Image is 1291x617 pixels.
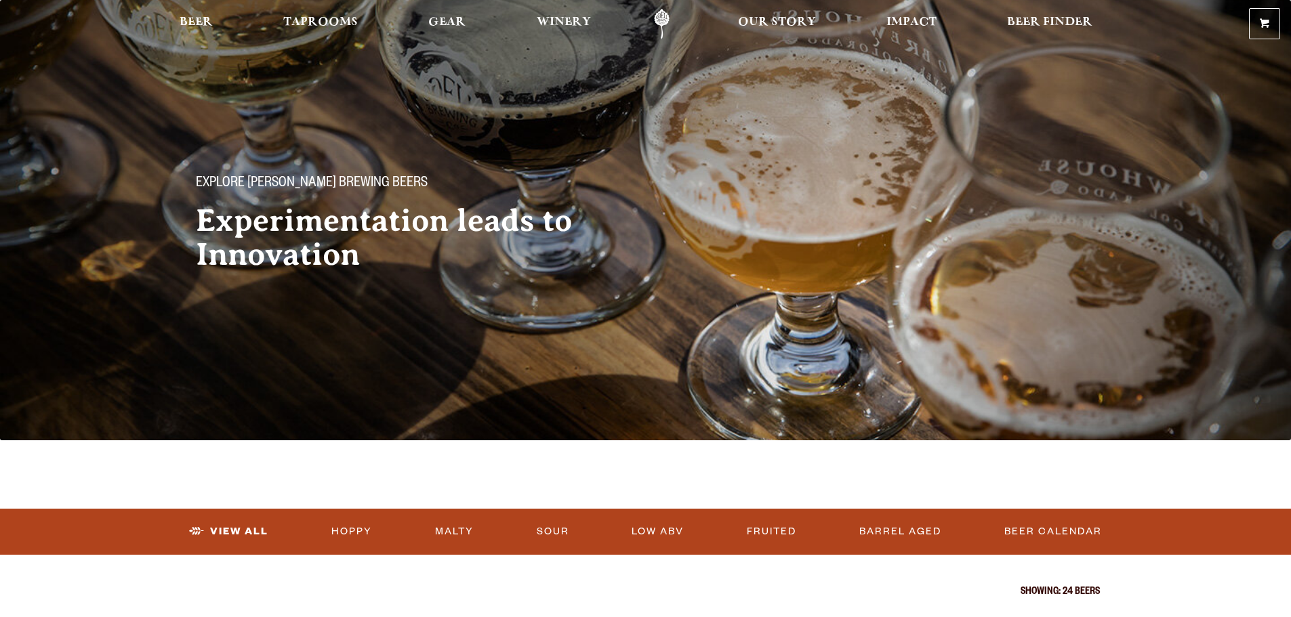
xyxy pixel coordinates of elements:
[419,9,474,39] a: Gear
[886,17,937,28] span: Impact
[738,17,816,28] span: Our Story
[184,516,274,547] a: View All
[180,17,213,28] span: Beer
[636,9,687,39] a: Odell Home
[878,9,945,39] a: Impact
[428,17,466,28] span: Gear
[274,9,367,39] a: Taprooms
[729,9,825,39] a: Our Story
[998,9,1101,39] a: Beer Finder
[741,516,802,547] a: Fruited
[854,516,947,547] a: Barrel Aged
[196,175,428,193] span: Explore [PERSON_NAME] Brewing Beers
[999,516,1107,547] a: Beer Calendar
[528,9,600,39] a: Winery
[171,9,222,39] a: Beer
[196,204,619,272] h2: Experimentation leads to Innovation
[531,516,575,547] a: Sour
[326,516,377,547] a: Hoppy
[1007,17,1092,28] span: Beer Finder
[192,587,1100,598] p: Showing: 24 Beers
[283,17,358,28] span: Taprooms
[537,17,591,28] span: Winery
[626,516,689,547] a: Low ABV
[430,516,479,547] a: Malty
